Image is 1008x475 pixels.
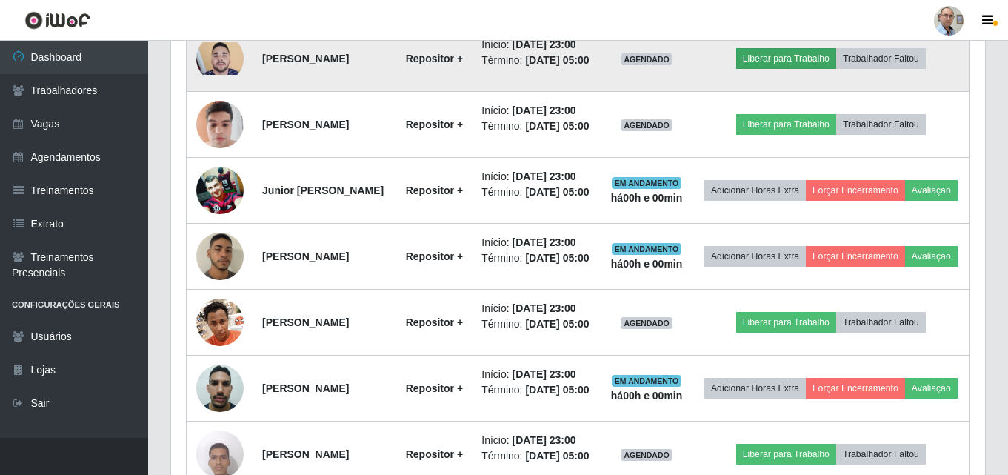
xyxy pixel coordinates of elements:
[836,444,926,465] button: Trabalhador Faltou
[836,114,926,135] button: Trabalhador Faltou
[262,316,349,328] strong: [PERSON_NAME]
[406,53,463,64] strong: Repositor +
[621,449,672,461] span: AGENDADO
[736,114,836,135] button: Liberar para Trabalho
[262,119,349,130] strong: [PERSON_NAME]
[704,180,806,201] button: Adicionar Horas Extra
[621,53,672,65] span: AGENDADO
[481,250,592,266] li: Término:
[406,316,463,328] strong: Repositor +
[481,235,592,250] li: Início:
[196,215,244,299] img: 1749859968121.jpeg
[704,378,806,399] button: Adicionar Horas Extra
[406,119,463,130] strong: Repositor +
[611,258,683,270] strong: há 00 h e 00 min
[196,356,244,419] img: 1713734190706.jpeg
[481,169,592,185] li: Início:
[262,448,349,460] strong: [PERSON_NAME]
[513,236,576,248] time: [DATE] 23:00
[611,390,683,402] strong: há 00 h e 00 min
[196,93,244,156] img: 1742405016115.jpeg
[481,448,592,464] li: Término:
[262,53,349,64] strong: [PERSON_NAME]
[513,104,576,116] time: [DATE] 23:00
[621,317,672,329] span: AGENDADO
[196,42,244,75] img: 1724758251870.jpeg
[525,186,589,198] time: [DATE] 05:00
[513,39,576,50] time: [DATE] 23:00
[481,37,592,53] li: Início:
[525,54,589,66] time: [DATE] 05:00
[806,180,905,201] button: Forçar Encerramento
[513,302,576,314] time: [DATE] 23:00
[806,246,905,267] button: Forçar Encerramento
[481,185,592,200] li: Término:
[196,290,244,353] img: 1703261513670.jpeg
[481,382,592,398] li: Término:
[481,119,592,134] li: Término:
[525,120,589,132] time: [DATE] 05:00
[481,316,592,332] li: Término:
[612,243,682,255] span: EM ANDAMENTO
[481,103,592,119] li: Início:
[736,48,836,69] button: Liberar para Trabalho
[806,378,905,399] button: Forçar Encerramento
[481,433,592,448] li: Início:
[406,448,463,460] strong: Repositor +
[481,367,592,382] li: Início:
[262,250,349,262] strong: [PERSON_NAME]
[513,368,576,380] time: [DATE] 23:00
[513,170,576,182] time: [DATE] 23:00
[481,301,592,316] li: Início:
[525,318,589,330] time: [DATE] 05:00
[406,185,463,196] strong: Repositor +
[406,382,463,394] strong: Repositor +
[736,312,836,333] button: Liberar para Trabalho
[612,375,682,387] span: EM ANDAMENTO
[612,177,682,189] span: EM ANDAMENTO
[905,180,958,201] button: Avaliação
[513,434,576,446] time: [DATE] 23:00
[406,250,463,262] strong: Repositor +
[525,252,589,264] time: [DATE] 05:00
[704,246,806,267] button: Adicionar Horas Extra
[621,119,672,131] span: AGENDADO
[836,312,926,333] button: Trabalhador Faltou
[905,378,958,399] button: Avaliação
[24,11,90,30] img: CoreUI Logo
[262,382,349,394] strong: [PERSON_NAME]
[196,167,244,213] img: 1747155708946.jpeg
[611,192,683,204] strong: há 00 h e 00 min
[525,450,589,462] time: [DATE] 05:00
[736,444,836,465] button: Liberar para Trabalho
[481,53,592,68] li: Término:
[525,384,589,396] time: [DATE] 05:00
[836,48,926,69] button: Trabalhador Faltou
[905,246,958,267] button: Avaliação
[262,185,384,196] strong: Junior [PERSON_NAME]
